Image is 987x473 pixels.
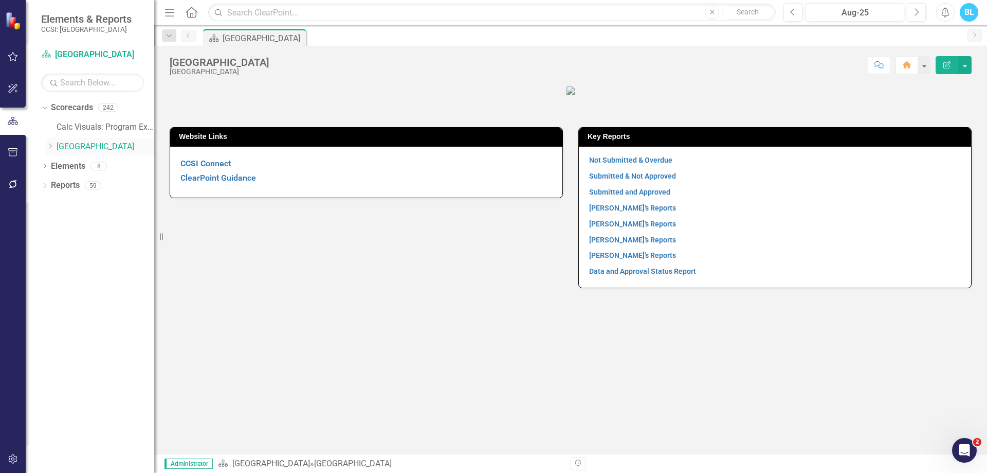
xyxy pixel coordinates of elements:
img: ClearPoint Strategy [5,12,23,30]
a: [GEOGRAPHIC_DATA] [232,459,310,468]
a: Elements [51,161,85,172]
a: Data and Approval Status Report [589,267,696,275]
span: Search [737,8,759,16]
a: [GEOGRAPHIC_DATA] [57,141,154,153]
button: BL [960,3,978,22]
div: [GEOGRAPHIC_DATA] [314,459,392,468]
button: Aug-25 [806,3,904,22]
span: 2 [973,438,981,446]
div: » [218,458,563,470]
a: Submitted & Not Approved [589,172,676,180]
span: Elements & Reports [41,13,132,25]
input: Search ClearPoint... [208,4,776,22]
span: Administrator [164,459,213,469]
a: CCSI Connect [180,159,231,168]
div: [GEOGRAPHIC_DATA] [170,68,269,76]
div: 8 [90,162,107,170]
a: [PERSON_NAME]'s Reports [589,204,676,212]
a: Calc Visuals: Program Example [57,121,154,133]
input: Search Below... [41,74,144,92]
iframe: Intercom live chat [952,438,977,463]
div: [GEOGRAPHIC_DATA] [170,57,269,68]
a: [PERSON_NAME]'s Reports [589,236,676,244]
a: Scorecards [51,102,93,114]
a: Submitted and Approved [589,188,670,196]
div: 242 [98,103,118,112]
img: ECDMH%20Logo%20png.PNG [566,86,575,95]
a: ClearPoint Guidance [180,173,256,183]
a: Reports [51,180,80,191]
small: CCSI: [GEOGRAPHIC_DATA] [41,25,132,33]
a: Not Submitted & Overdue [589,156,672,164]
button: Search [722,5,773,20]
div: 59 [85,181,101,190]
a: [PERSON_NAME]'s Reports [589,251,676,259]
h3: Key Reports [588,133,966,141]
a: [PERSON_NAME]'s Reports [589,220,676,228]
a: [GEOGRAPHIC_DATA] [41,49,144,61]
h3: Website Links [179,133,557,141]
div: Aug-25 [809,7,901,19]
div: [GEOGRAPHIC_DATA] [223,32,303,45]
